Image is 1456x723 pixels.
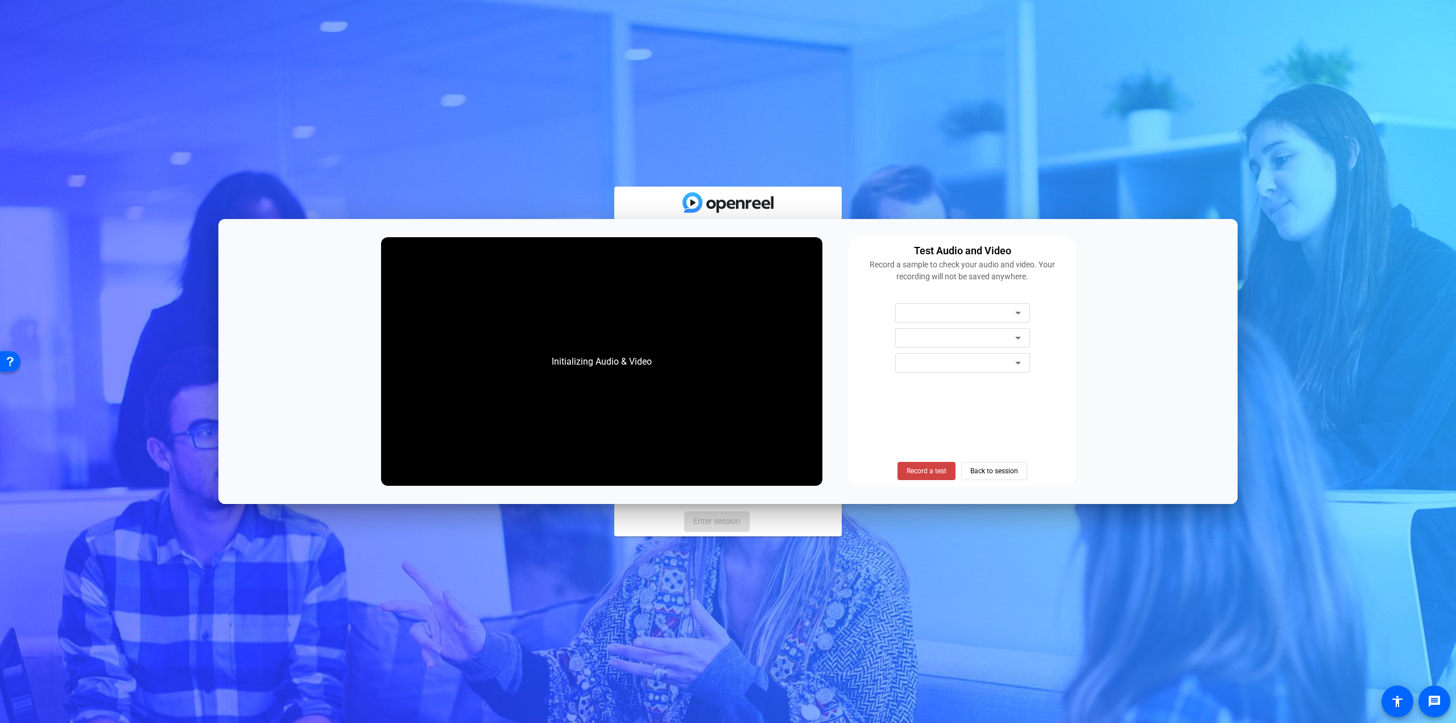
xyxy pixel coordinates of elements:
[1428,695,1441,708] mat-icon: message
[907,466,946,476] span: Record a test
[970,460,1018,482] span: Back to session
[682,192,773,212] img: blue-gradient.svg
[897,462,955,480] button: Record a test
[540,344,663,380] div: Initializing Audio & Video
[1391,695,1404,708] mat-icon: accessibility
[614,218,842,231] mat-card-subtitle: Select your settings
[961,462,1027,480] button: Back to session
[914,243,1011,259] div: Test Audio and Video
[855,259,1069,283] div: Record a sample to check your audio and video. Your recording will not be saved anywhere.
